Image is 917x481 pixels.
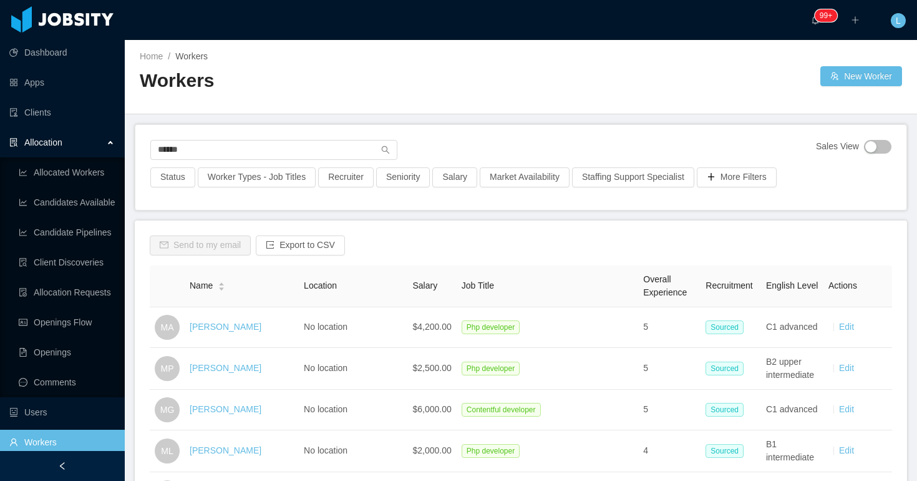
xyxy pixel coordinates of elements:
span: Salary [413,280,438,290]
i: icon: solution [9,138,18,147]
span: $6,000.00 [413,404,452,414]
span: Job Title [462,280,494,290]
span: Sales View [816,140,859,154]
span: Overall Experience [643,274,687,297]
span: Name [190,279,213,292]
span: $2,500.00 [413,363,452,373]
a: icon: robotUsers [9,400,115,425]
a: icon: appstoreApps [9,70,115,95]
span: English Level [766,280,818,290]
a: Edit [839,363,854,373]
td: 4 [638,430,701,472]
td: No location [299,348,407,390]
a: icon: line-chartAllocated Workers [19,160,115,185]
a: icon: pie-chartDashboard [9,40,115,65]
a: icon: auditClients [9,100,115,125]
span: MP [161,356,174,381]
span: Sourced [706,320,744,334]
a: [PERSON_NAME] [190,322,261,332]
h2: Workers [140,68,521,94]
a: icon: idcardOpenings Flow [19,310,115,335]
button: Staffing Support Specialist [572,167,694,187]
span: Sourced [706,362,744,375]
a: icon: file-textOpenings [19,340,115,365]
span: L [896,13,901,28]
a: icon: messageComments [19,370,115,395]
span: Php developer [462,320,520,334]
td: No location [299,307,407,348]
a: icon: line-chartCandidate Pipelines [19,220,115,245]
td: C1 advanced [761,390,823,430]
span: ML [161,439,173,464]
a: [PERSON_NAME] [190,363,261,373]
a: icon: userWorkers [9,430,115,455]
span: $2,000.00 [413,445,452,455]
a: Sourced [706,445,749,455]
button: icon: usergroup-addNew Worker [820,66,902,86]
span: MG [160,397,175,422]
td: 5 [638,307,701,348]
i: icon: caret-down [218,285,225,289]
span: MA [161,315,174,340]
a: icon: file-searchClient Discoveries [19,250,115,275]
i: icon: search [381,146,390,154]
div: Sort [218,280,225,289]
a: Sourced [706,322,749,332]
span: Sourced [706,444,744,458]
i: icon: caret-up [218,281,225,285]
a: [PERSON_NAME] [190,445,261,455]
a: Edit [839,404,854,414]
td: 5 [638,390,701,430]
span: Php developer [462,362,520,375]
button: Seniority [376,167,430,187]
td: 5 [638,348,701,390]
td: No location [299,390,407,430]
button: icon: plusMore Filters [697,167,777,187]
button: icon: exportExport to CSV [256,236,345,255]
a: [PERSON_NAME] [190,404,261,414]
button: Status [150,167,195,187]
a: icon: file-doneAllocation Requests [19,280,115,305]
td: B2 upper intermediate [761,348,823,390]
td: B1 intermediate [761,430,823,472]
a: Home [140,51,163,61]
a: icon: line-chartCandidates Available [19,190,115,215]
button: Market Availability [480,167,570,187]
i: icon: plus [851,16,860,24]
a: Sourced [706,404,749,414]
span: $4,200.00 [413,322,452,332]
span: Location [304,280,337,290]
span: Contentful developer [462,403,541,417]
sup: 2122 [815,9,837,22]
td: C1 advanced [761,307,823,348]
span: Workers [175,51,208,61]
span: Php developer [462,444,520,458]
i: icon: bell [811,16,820,24]
a: Edit [839,322,854,332]
span: Recruitment [706,280,752,290]
button: Worker Types - Job Titles [198,167,316,187]
button: Recruiter [318,167,374,187]
span: Sourced [706,403,744,417]
span: / [168,51,170,61]
a: Edit [839,445,854,455]
a: Sourced [706,363,749,373]
button: Salary [432,167,477,187]
span: Actions [828,280,857,290]
span: Allocation [24,137,62,147]
td: No location [299,430,407,472]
